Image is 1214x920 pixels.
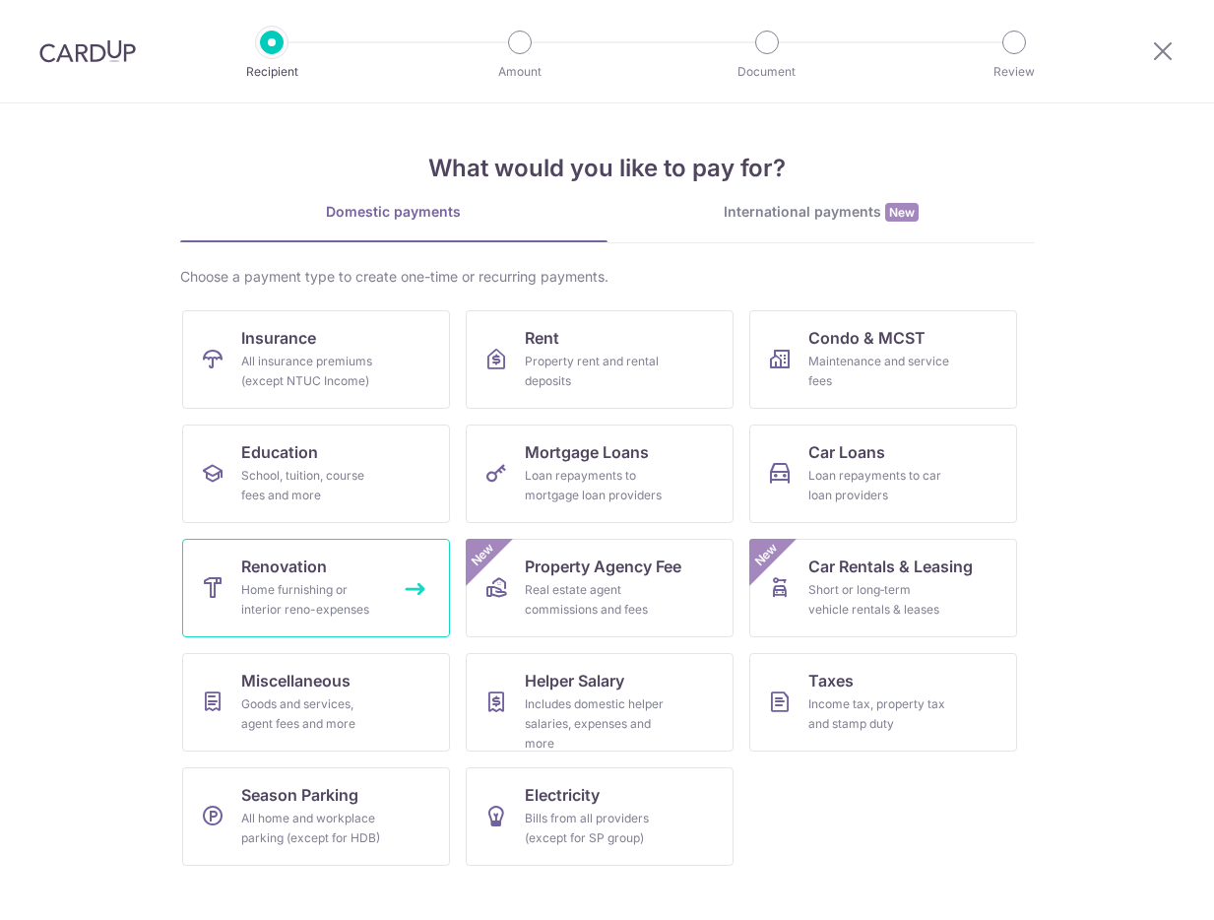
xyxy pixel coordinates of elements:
[525,809,667,848] div: Bills from all providers (except for SP group)
[525,326,559,350] span: Rent
[241,669,351,692] span: Miscellaneous
[182,653,450,752] a: MiscellaneousGoods and services, agent fees and more
[182,425,450,523] a: EducationSchool, tuition, course fees and more
[241,809,383,848] div: All home and workplace parking (except for HDB)
[182,539,450,637] a: RenovationHome furnishing or interior reno-expenses
[808,466,950,505] div: Loan repayments to car loan providers
[241,352,383,391] div: All insurance premiums (except NTUC Income)
[808,580,950,620] div: Short or long‑term vehicle rentals & leases
[447,62,593,82] p: Amount
[808,694,950,734] div: Income tax, property tax and stamp duty
[180,202,607,222] div: Domestic payments
[241,783,358,807] span: Season Parking
[749,653,1017,752] a: TaxesIncome tax, property tax and stamp duty
[808,326,926,350] span: Condo & MCST
[749,310,1017,409] a: Condo & MCSTMaintenance and service fees
[525,555,681,578] span: Property Agency Fee
[808,440,885,464] span: Car Loans
[241,440,318,464] span: Education
[466,653,734,752] a: Helper SalaryIncludes domestic helper salaries, expenses and more
[466,767,734,866] a: ElectricityBills from all providers (except for SP group)
[466,310,734,409] a: RentProperty rent and rental deposits
[525,580,667,620] div: Real estate agent commissions and fees
[241,694,383,734] div: Goods and services, agent fees and more
[182,767,450,866] a: Season ParkingAll home and workplace parking (except for HDB)
[180,151,1035,186] h4: What would you like to pay for?
[885,203,919,222] span: New
[525,694,667,754] div: Includes domestic helper salaries, expenses and more
[808,555,973,578] span: Car Rentals & Leasing
[241,555,327,578] span: Renovation
[525,783,600,807] span: Electricity
[525,352,667,391] div: Property rent and rental deposits
[525,669,624,692] span: Helper Salary
[182,310,450,409] a: InsuranceAll insurance premiums (except NTUC Income)
[808,669,854,692] span: Taxes
[525,440,649,464] span: Mortgage Loans
[749,539,1017,637] a: Car Rentals & LeasingShort or long‑term vehicle rentals & leasesNew
[749,425,1017,523] a: Car LoansLoan repayments to car loan providers
[607,202,1035,223] div: International payments
[808,352,950,391] div: Maintenance and service fees
[466,539,498,571] span: New
[180,267,1035,287] div: Choose a payment type to create one-time or recurring payments.
[199,62,345,82] p: Recipient
[466,539,734,637] a: Property Agency FeeReal estate agent commissions and feesNew
[525,466,667,505] div: Loan repayments to mortgage loan providers
[694,62,840,82] p: Document
[466,425,734,523] a: Mortgage LoansLoan repayments to mortgage loan providers
[241,466,383,505] div: School, tuition, course fees and more
[941,62,1087,82] p: Review
[241,580,383,620] div: Home furnishing or interior reno-expenses
[749,539,782,571] span: New
[241,326,316,350] span: Insurance
[39,39,136,63] img: CardUp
